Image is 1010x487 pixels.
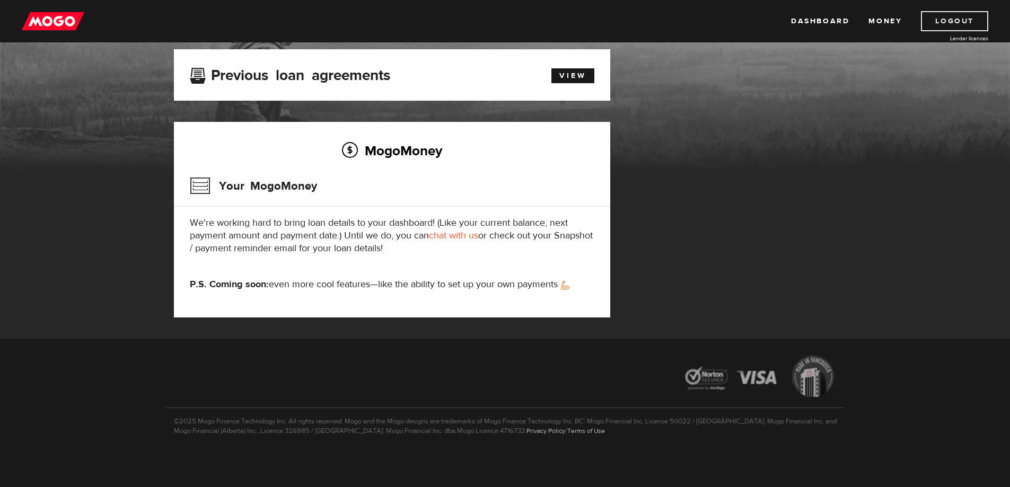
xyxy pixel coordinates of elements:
[429,229,478,242] a: chat with us
[190,139,594,162] h2: MogoMoney
[909,34,988,42] a: Lender licences
[22,11,84,31] img: mogo_logo-11ee424be714fa7cbb0f0f49df9e16ec.png
[791,11,849,31] a: Dashboard
[921,11,988,31] a: Logout
[190,278,594,291] p: even more cool features—like the ability to set up your own payments
[526,427,565,435] a: Privacy Policy
[190,172,317,200] h3: Your MogoMoney
[675,348,845,408] img: legal-icons-92a2ffecb4d32d839781d1b4e4802d7b.png
[551,68,594,83] a: View
[190,278,269,290] strong: P.S. Coming soon:
[190,217,594,255] p: We're working hard to bring loan details to your dashboard! (Like your current balance, next paym...
[166,408,845,436] p: ©2025 Mogo Finance Technology Inc. All rights reserved. Mogo and the Mogo designs are trademarks ...
[868,11,902,31] a: Money
[561,281,569,290] img: strong arm emoji
[567,427,605,435] a: Terms of Use
[190,67,390,81] h3: Previous loan agreements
